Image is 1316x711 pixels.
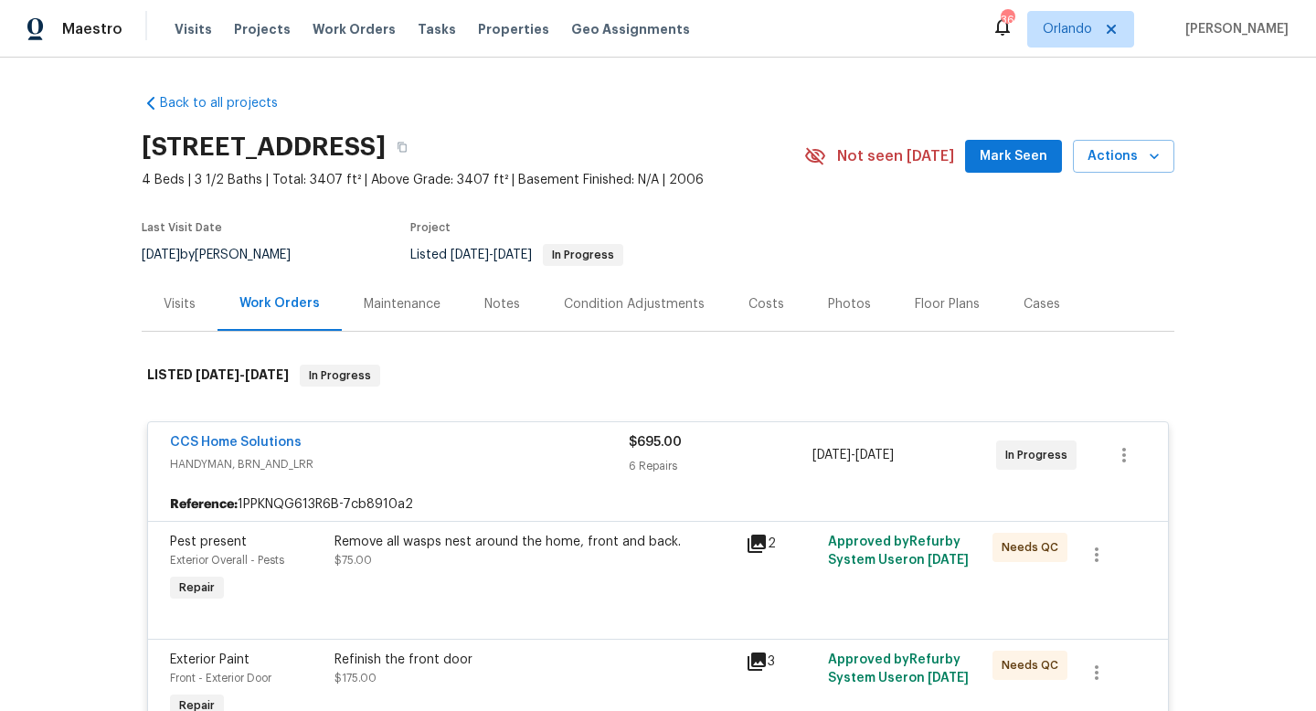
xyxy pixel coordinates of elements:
[746,533,817,555] div: 2
[629,457,812,475] div: 6 Repairs
[564,295,705,313] div: Condition Adjustments
[571,20,690,38] span: Geo Assignments
[484,295,520,313] div: Notes
[142,346,1174,405] div: LISTED [DATE]-[DATE]In Progress
[142,171,804,189] span: 4 Beds | 3 1/2 Baths | Total: 3407 ft² | Above Grade: 3407 ft² | Basement Finished: N/A | 2006
[170,653,249,666] span: Exterior Paint
[965,140,1062,174] button: Mark Seen
[1001,11,1014,29] div: 36
[334,651,735,669] div: Refinish the front door
[828,536,969,567] span: Approved by Refurby System User on
[915,295,980,313] div: Floor Plans
[234,20,291,38] span: Projects
[748,295,784,313] div: Costs
[245,368,289,381] span: [DATE]
[142,94,317,112] a: Back to all projects
[170,455,629,473] span: HANDYMAN, BRN_AND_LRR
[147,365,289,387] h6: LISTED
[175,20,212,38] span: Visits
[62,20,122,38] span: Maestro
[1002,656,1066,674] span: Needs QC
[334,555,372,566] span: $75.00
[928,554,969,567] span: [DATE]
[837,147,954,165] span: Not seen [DATE]
[196,368,289,381] span: -
[812,449,851,462] span: [DATE]
[313,20,396,38] span: Work Orders
[746,651,817,673] div: 3
[1043,20,1092,38] span: Orlando
[170,536,247,548] span: Pest present
[364,295,440,313] div: Maintenance
[302,366,378,385] span: In Progress
[170,495,238,514] b: Reference:
[170,673,271,684] span: Front - Exterior Door
[164,295,196,313] div: Visits
[828,653,969,684] span: Approved by Refurby System User on
[855,449,894,462] span: [DATE]
[418,23,456,36] span: Tasks
[812,446,894,464] span: -
[493,249,532,261] span: [DATE]
[142,138,386,156] h2: [STREET_ADDRESS]
[142,222,222,233] span: Last Visit Date
[170,436,302,449] a: CCS Home Solutions
[1002,538,1066,557] span: Needs QC
[1178,20,1289,38] span: [PERSON_NAME]
[148,488,1168,521] div: 1PPKNQG613R6B-7cb8910a2
[1005,446,1075,464] span: In Progress
[629,436,682,449] span: $695.00
[1073,140,1174,174] button: Actions
[980,145,1047,168] span: Mark Seen
[142,244,313,266] div: by [PERSON_NAME]
[172,578,222,597] span: Repair
[451,249,489,261] span: [DATE]
[170,555,284,566] span: Exterior Overall - Pests
[196,368,239,381] span: [DATE]
[239,294,320,313] div: Work Orders
[828,295,871,313] div: Photos
[334,673,377,684] span: $175.00
[1088,145,1160,168] span: Actions
[142,249,180,261] span: [DATE]
[334,533,735,551] div: Remove all wasps nest around the home, front and back.
[478,20,549,38] span: Properties
[410,249,623,261] span: Listed
[545,249,621,260] span: In Progress
[451,249,532,261] span: -
[1024,295,1060,313] div: Cases
[928,672,969,684] span: [DATE]
[410,222,451,233] span: Project
[386,131,419,164] button: Copy Address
